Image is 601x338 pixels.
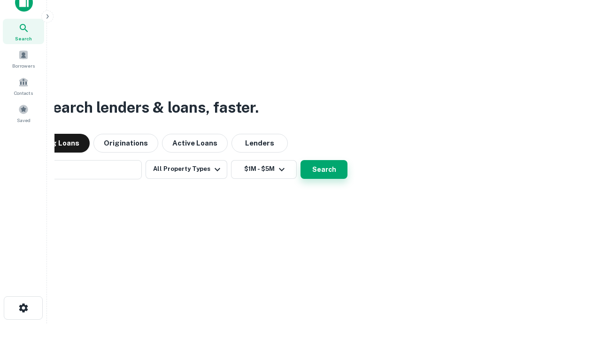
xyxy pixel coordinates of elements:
[554,233,601,278] iframe: Chat Widget
[162,134,228,153] button: Active Loans
[146,160,227,179] button: All Property Types
[3,46,44,71] a: Borrowers
[12,62,35,69] span: Borrowers
[231,134,288,153] button: Lenders
[3,73,44,99] a: Contacts
[300,160,347,179] button: Search
[43,96,259,119] h3: Search lenders & loans, faster.
[93,134,158,153] button: Originations
[231,160,297,179] button: $1M - $5M
[3,100,44,126] a: Saved
[3,19,44,44] a: Search
[15,35,32,42] span: Search
[14,89,33,97] span: Contacts
[17,116,31,124] span: Saved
